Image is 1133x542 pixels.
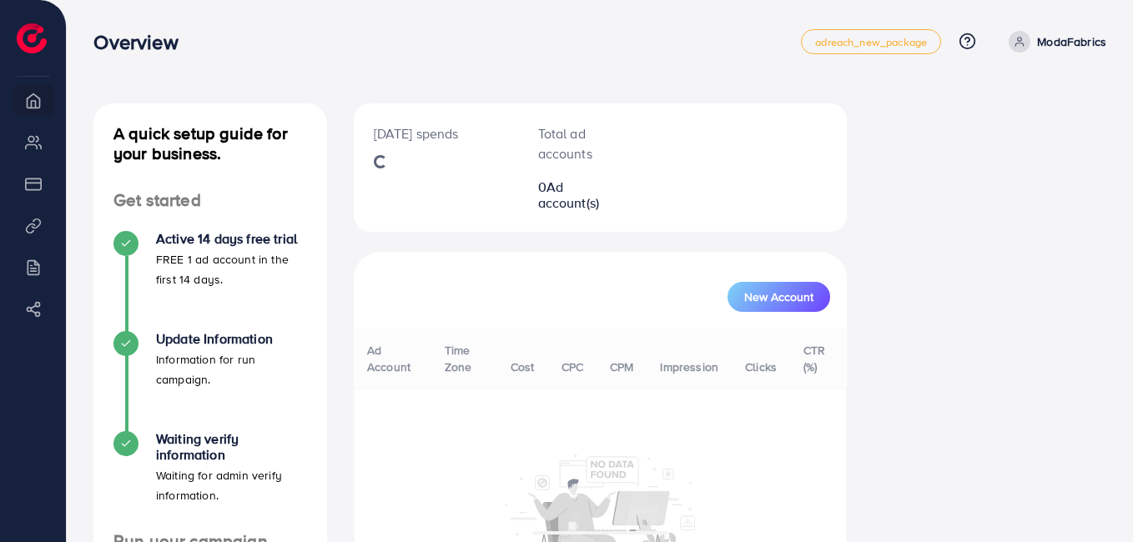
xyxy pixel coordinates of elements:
h3: Overview [93,30,191,54]
li: Waiting verify information [93,431,327,531]
li: Update Information [93,331,327,431]
p: Waiting for admin verify information. [156,465,307,505]
a: adreach_new_package [801,29,941,54]
h4: Update Information [156,331,307,347]
span: Ad account(s) [538,178,600,212]
span: adreach_new_package [815,37,927,48]
p: [DATE] spends [374,123,498,143]
h4: A quick setup guide for your business. [93,123,327,163]
h2: 0 [538,179,622,211]
p: Information for run campaign. [156,349,307,389]
p: FREE 1 ad account in the first 14 days. [156,249,307,289]
span: New Account [744,291,813,303]
h4: Waiting verify information [156,431,307,463]
button: New Account [728,282,830,312]
img: logo [17,23,47,53]
a: ModaFabrics [1002,31,1106,53]
h4: Get started [93,190,327,211]
p: ModaFabrics [1037,32,1106,52]
p: Total ad accounts [538,123,622,163]
li: Active 14 days free trial [93,231,327,331]
h4: Active 14 days free trial [156,231,307,247]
